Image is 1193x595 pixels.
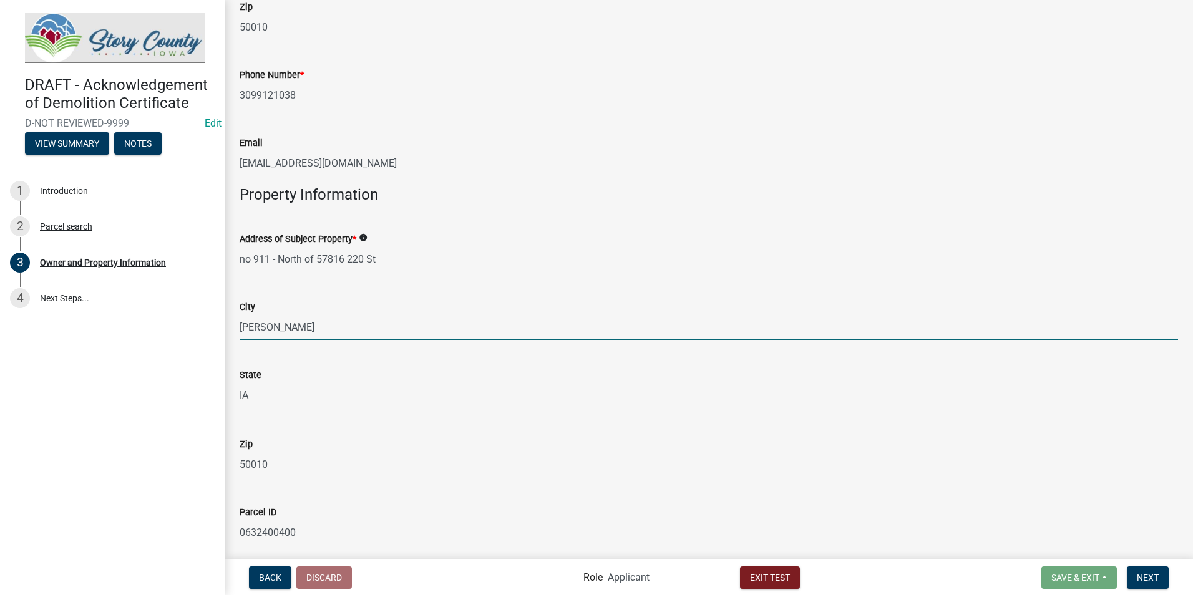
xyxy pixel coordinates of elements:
[240,508,276,517] label: Parcel ID
[114,139,162,149] wm-modal-confirm: Notes
[750,572,790,582] span: Exit Test
[114,132,162,155] button: Notes
[205,117,222,129] wm-modal-confirm: Edit Application Number
[25,132,109,155] button: View Summary
[10,216,30,236] div: 2
[583,573,603,583] label: Role
[25,139,109,149] wm-modal-confirm: Summary
[259,572,281,582] span: Back
[240,440,253,449] label: Zip
[240,186,1178,204] h4: Property Information
[40,258,166,267] div: Owner and Property Information
[240,139,263,148] label: Email
[10,288,30,308] div: 4
[25,13,205,63] img: Story County, Iowa
[240,3,253,12] label: Zip
[240,371,261,380] label: State
[1137,572,1159,582] span: Next
[359,233,368,242] i: info
[1127,566,1169,589] button: Next
[40,186,88,195] div: Introduction
[240,303,255,312] label: City
[249,566,291,589] button: Back
[296,566,352,589] button: Discard
[240,71,304,80] label: Phone Number
[205,117,222,129] a: Edit
[10,181,30,201] div: 1
[1051,572,1099,582] span: Save & Exit
[740,566,800,589] button: Exit Test
[25,117,200,129] span: D-NOT REVIEWED-9999
[240,235,356,244] label: Address of Subject Property
[10,253,30,273] div: 3
[40,222,92,231] div: Parcel search
[25,76,215,112] h4: DRAFT - Acknowledgement of Demolition Certificate
[1041,566,1117,589] button: Save & Exit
